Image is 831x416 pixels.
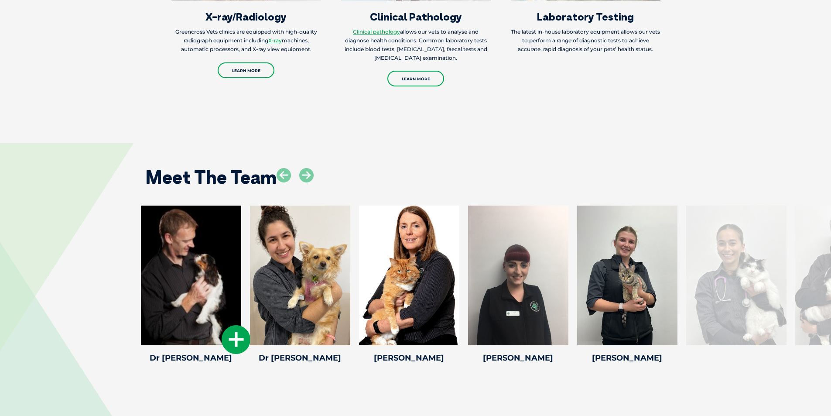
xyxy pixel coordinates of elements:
[387,71,444,86] a: Learn More
[577,354,677,362] h4: [PERSON_NAME]
[511,11,660,22] h3: Laboratory Testing
[468,354,568,362] h4: [PERSON_NAME]
[268,37,282,44] a: X-ray
[511,28,660,54] p: The latest in-house laboratory equipment allows our vets to perform a range of diagnostic tests t...
[359,354,459,362] h4: [PERSON_NAME]
[141,354,241,362] h4: Dr [PERSON_NAME]
[814,40,823,48] button: Search
[171,28,321,54] p: Greencross Vets clinics are equipped with high-quality radiograph equipment including machines, a...
[250,354,350,362] h4: Dr [PERSON_NAME]
[145,168,277,186] h2: Meet The Team
[341,11,491,22] h3: Clinical Pathology
[341,28,491,62] p: allows our vets to analyse and diagnose health conditions. Common laboratory tests include blood ...
[353,28,400,35] a: Clinical pathology
[171,11,321,22] h3: X-ray/Radiology
[218,62,274,78] a: Learn More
